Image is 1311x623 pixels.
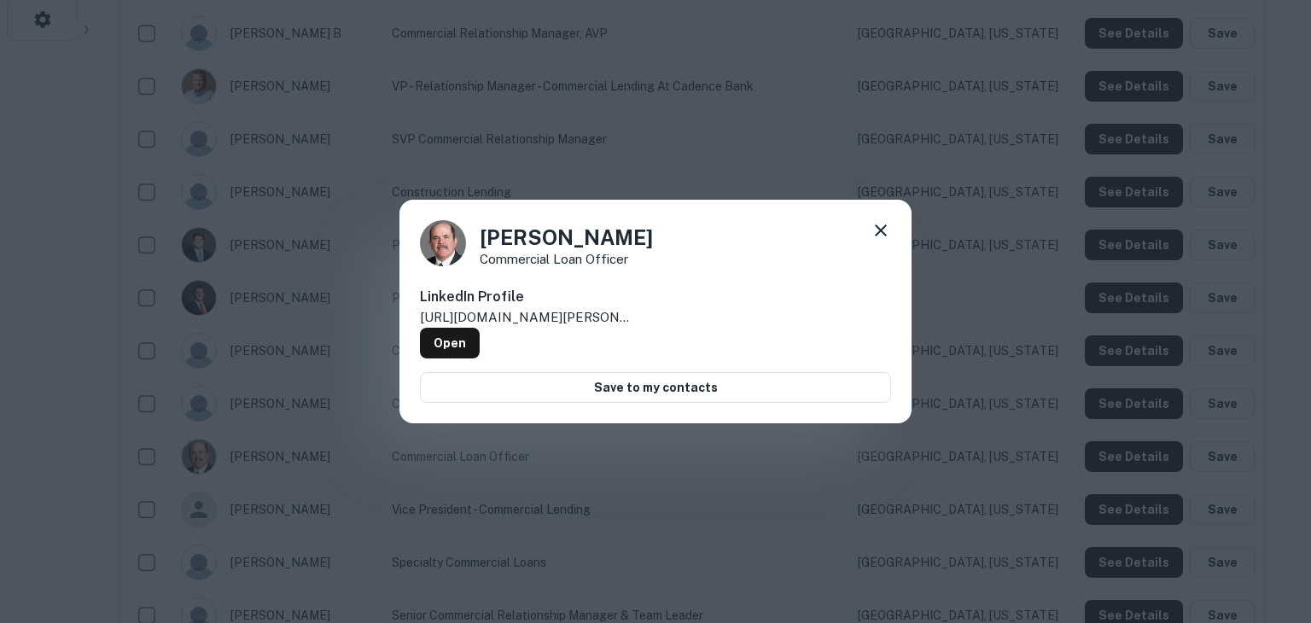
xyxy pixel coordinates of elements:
[480,222,653,253] h4: [PERSON_NAME]
[420,287,891,307] h6: LinkedIn Profile
[420,372,891,403] button: Save to my contacts
[480,253,653,265] p: Commercial Loan Officer
[1226,432,1311,514] iframe: Chat Widget
[420,307,633,328] p: [URL][DOMAIN_NAME][PERSON_NAME]
[420,328,480,358] a: Open
[420,220,466,266] img: 1517408951314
